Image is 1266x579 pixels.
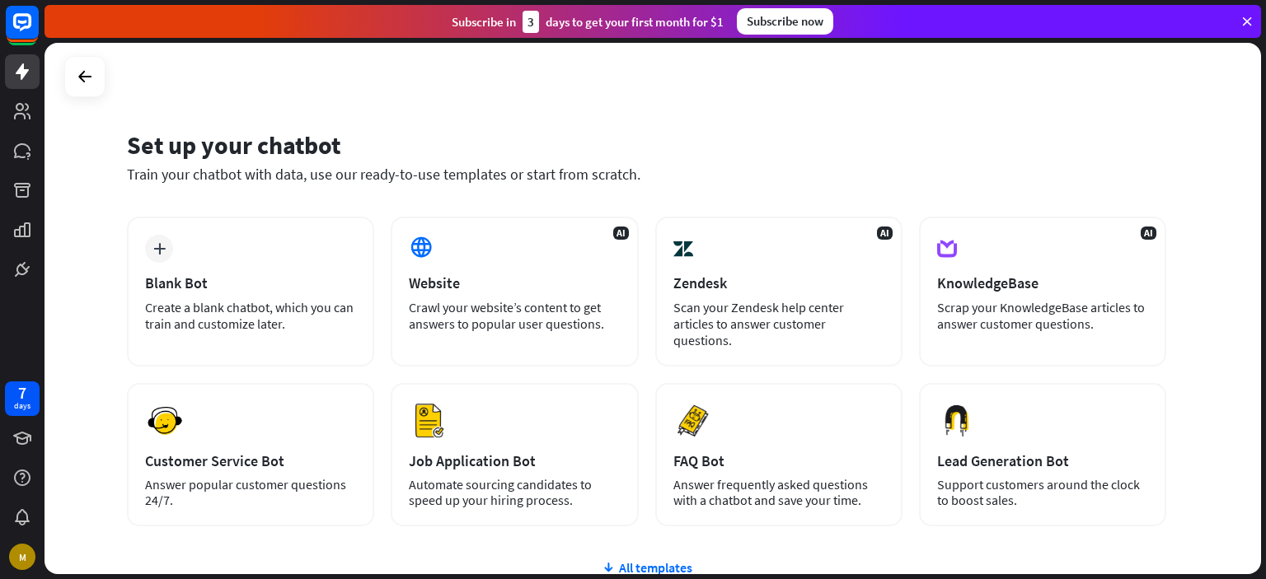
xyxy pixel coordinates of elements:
div: Subscribe in days to get your first month for $1 [452,11,724,33]
a: 7 days [5,381,40,416]
div: M [9,544,35,570]
div: 7 [18,385,26,400]
div: 3 [523,11,539,33]
div: Subscribe now [737,8,833,35]
div: days [14,400,30,412]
